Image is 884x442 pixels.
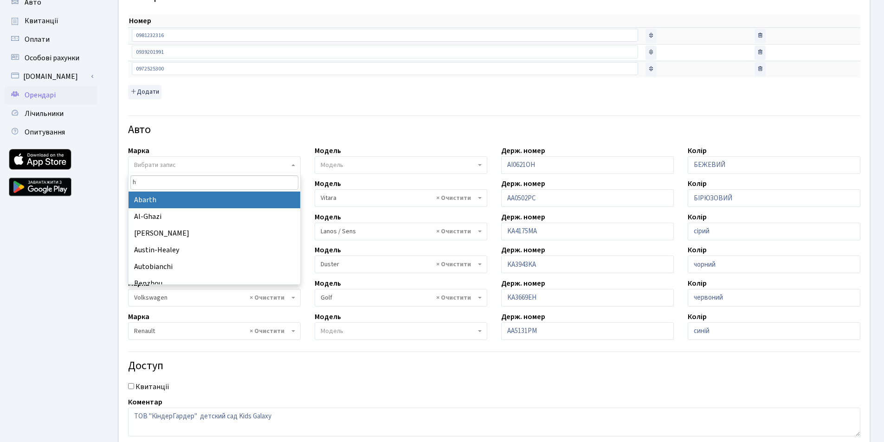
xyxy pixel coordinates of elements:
label: Марка [128,311,149,322]
a: [DOMAIN_NAME] [5,67,97,86]
span: Renault [128,322,301,340]
h4: Авто [128,123,860,137]
a: Лічильники [5,104,97,123]
span: Golf [315,289,487,307]
label: Квитанції [136,381,169,392]
label: Держ. номер [501,211,545,223]
label: Колір [688,211,707,223]
button: Додати [128,85,161,99]
label: Держ. номер [501,178,545,189]
span: Оплати [25,34,50,45]
span: Duster [321,260,476,269]
label: Держ. номер [501,278,545,289]
label: Колір [688,145,707,156]
li: Austin-Healey [129,242,300,258]
a: Орендарі [5,86,97,104]
span: Volkswagen [128,289,301,307]
label: Модель [315,311,341,322]
span: Golf [321,293,476,302]
span: Volkswagen [134,293,289,302]
a: Оплати [5,30,97,49]
span: Орендарі [25,90,56,100]
label: Держ. номер [501,244,545,256]
a: Квитанції [5,12,97,30]
label: Модель [315,211,341,223]
label: Колір [688,178,707,189]
label: Колір [688,278,707,289]
span: Lanos / Sens [321,227,476,236]
li: Benzhou [129,275,300,292]
span: Vitara [315,189,487,207]
span: Vitara [321,193,476,203]
label: Модель [315,278,341,289]
span: Видалити всі елементи [436,293,471,302]
label: Коментар [128,397,162,408]
span: Видалити всі елементи [436,260,471,269]
li: [PERSON_NAME] [129,225,300,242]
span: Модель [321,160,343,170]
a: Опитування [5,123,97,141]
label: Модель [315,145,341,156]
label: Держ. номер [501,145,545,156]
label: Колір [688,311,707,322]
label: Держ. номер [501,311,545,322]
span: Видалити всі елементи [436,227,471,236]
span: Модель [321,327,343,336]
span: Renault [134,327,289,336]
label: Колір [688,244,707,256]
span: Лічильники [25,109,64,119]
label: Марка [128,145,149,156]
span: Duster [315,256,487,273]
label: Модель [315,178,341,189]
th: Номер [128,14,642,28]
span: Видалити всі елементи [250,293,284,302]
span: Lanos / Sens [315,223,487,240]
span: Видалити всі елементи [250,327,284,336]
span: Видалити всі елементи [436,193,471,203]
span: Особові рахунки [25,53,79,63]
li: Al-Ghazi [129,208,300,225]
textarea: ТОВ "КіндерГардер" детский сад Kids Galaxy [128,408,860,436]
a: Особові рахунки [5,49,97,67]
span: Квитанції [25,16,58,26]
label: Модель [315,244,341,256]
li: Abarth [129,192,300,208]
h4: Доступ [128,359,860,373]
span: Вибрати запис [134,160,176,170]
span: Опитування [25,127,65,137]
li: Autobianchi [129,258,300,275]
